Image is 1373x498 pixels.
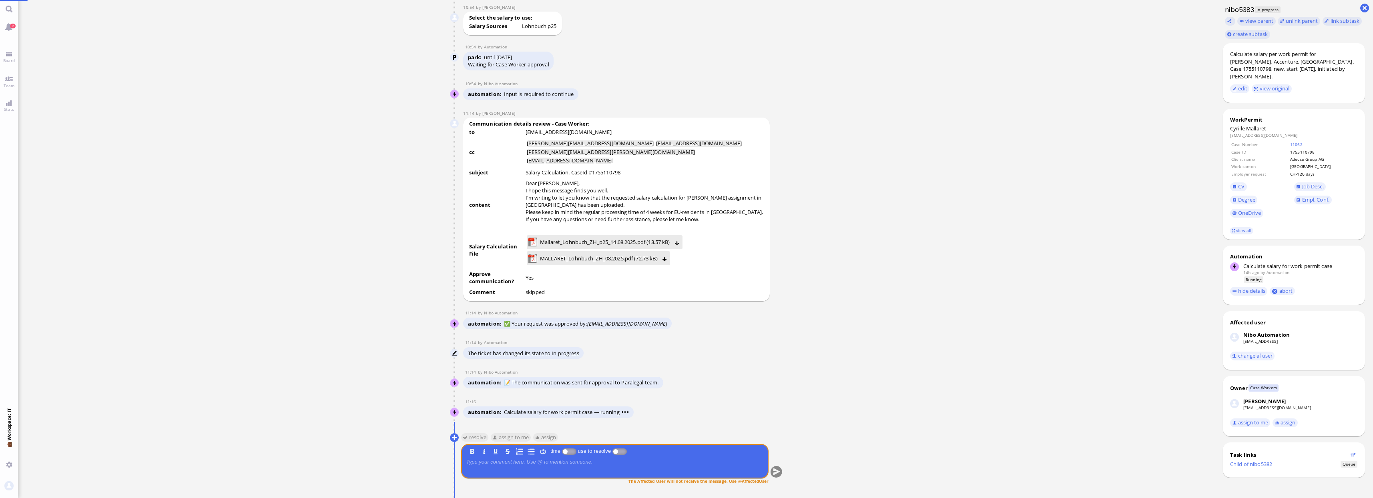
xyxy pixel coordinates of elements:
[465,340,478,345] span: 11:14
[1230,287,1268,296] button: hide details
[612,448,627,454] p-inputswitch: use to resolve
[526,169,620,176] runbook-parameter-view: Salary Calculation. CaseId #1755110798
[468,408,504,416] span: automation
[450,13,459,22] img: Fabienne Arslan
[1341,461,1357,468] span: Status
[540,238,670,246] span: Mallaret_Lohnbuch_ZH_p25_14.08.2025.pdf (13.57 kB)
[528,238,537,246] img: Mallaret_Lohnbuch_ZH_p25_14.08.2025.pdf
[484,310,518,316] span: automation@nibo.ai
[503,447,512,456] button: S
[1230,50,1358,80] div: Calculate salary per work permit for [PERSON_NAME], Accenture, [GEOGRAPHIC_DATA]. Case 1755110798...
[478,369,484,375] span: by
[1244,276,1264,283] span: Running
[469,139,525,168] td: cc
[2,106,16,112] span: Stats
[540,254,658,263] span: MALLARET_Lohnbuch_ZH_08.2025.pdf (72.73 kB)
[1249,384,1279,391] span: Case Workers
[1261,270,1265,275] span: by
[1294,196,1332,204] a: Empl. Conf.
[1230,399,1239,408] img: Fabienne Arslan
[1230,253,1358,260] div: Automation
[1302,196,1329,203] span: Empl. Conf.
[1290,156,1357,162] td: Adecco Group AG
[504,320,668,327] span: ✅ Your request was approved by:
[1278,17,1320,26] button: unlink parent
[476,110,482,116] span: by
[628,478,769,484] span: The Affected User will not receive the message. Use @AffectedUser
[562,448,576,454] p-inputswitch: Log time spent
[1230,125,1245,132] span: Cyrille
[4,481,13,490] img: You
[527,140,654,147] li: [PERSON_NAME][EMAIL_ADDRESS][DOMAIN_NAME]
[526,187,764,208] p: I hope this message finds you well. I'm writing to let you know that the requested salary calcula...
[576,448,612,454] label: use to resolve
[468,90,504,98] span: automation
[491,433,531,442] button: assign to me
[476,4,482,10] span: by
[1255,6,1281,13] span: In progress
[1230,209,1263,218] a: OneDrive
[482,4,515,10] span: fabienne.arslan@bluelakelegal.com
[469,128,525,138] td: to
[1252,84,1292,93] button: view original
[1243,405,1311,410] a: [EMAIL_ADDRESS][DOMAIN_NAME]
[1230,460,1272,468] a: Child of nibo5382
[465,310,478,316] span: 11:14
[1270,287,1295,295] button: abort
[533,433,558,442] button: assign
[482,110,515,116] span: fabienne.arslan@bluelakelegal.com
[469,168,525,179] td: subject
[478,44,484,50] span: by
[674,240,680,245] button: Download Mallaret_Lohnbuch_ZH_p25_14.08.2025.pdf
[450,379,459,388] img: Nibo Automation
[484,369,518,375] span: automation@nibo.ai
[465,369,478,375] span: 11:14
[1302,183,1324,190] span: Job Desc.
[1290,163,1357,170] td: [GEOGRAPHIC_DATA]
[624,408,626,416] span: •
[1230,116,1358,123] div: WorkPermit
[1323,17,1362,26] task-group-action-menu: link subtask
[1294,182,1326,191] a: Job Desc.
[1223,5,1255,14] h1: nibo5383
[587,320,668,327] i: [EMAIL_ADDRESS][DOMAIN_NAME]
[1225,17,1235,26] button: Copy ticket nibo5383 link to clipboard
[504,90,574,98] span: Input is required to continue
[468,54,484,61] span: park
[526,128,612,136] runbook-parameter-view: [EMAIL_ADDRESS][DOMAIN_NAME]
[1290,142,1303,147] a: 11062
[1351,452,1356,457] button: Show flow diagram
[450,320,459,328] img: Nibo Automation
[2,83,17,88] span: Team
[465,44,478,50] span: 10:54
[480,447,488,456] button: I
[522,22,556,30] div: undefined
[469,234,525,269] td: Salary Calculation File
[1243,331,1290,338] div: Nibo Automation
[468,61,549,68] div: Waiting for Case Worker approval
[1225,30,1270,39] button: create subtask
[468,350,579,357] span: The ticket has changed its state to In progress
[1230,227,1253,234] a: view all
[484,81,518,86] span: automation@nibo.ai
[469,270,525,288] td: Approve communication?
[461,433,489,442] button: resolve
[526,180,764,187] p: Dear [PERSON_NAME],
[1230,84,1250,93] button: edit
[526,274,534,281] span: Yes
[468,447,477,456] button: B
[1246,125,1266,132] span: Mallaret
[468,13,534,23] b: Select the salary to use:
[484,54,495,61] span: until
[468,320,504,327] span: automation
[1238,183,1245,190] span: CV
[1231,163,1289,170] td: Work canton
[469,179,525,233] td: content
[1238,196,1255,203] span: Degree
[504,408,629,416] span: Calculate salary for work permit case — running
[478,340,484,345] span: by
[450,53,459,62] img: Automation
[627,408,629,416] span: •
[496,54,512,61] span: [DATE]
[1243,270,1259,275] span: 14h ago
